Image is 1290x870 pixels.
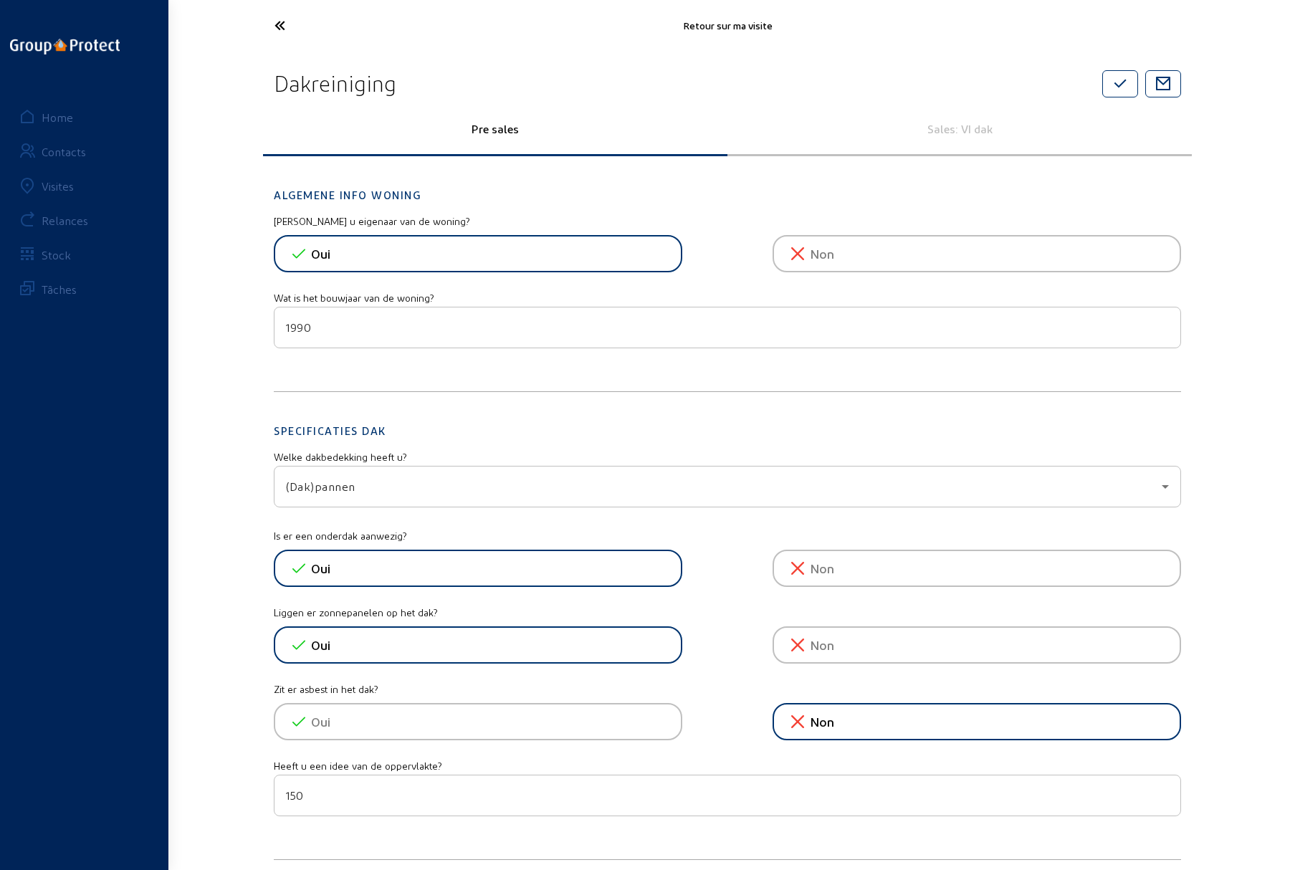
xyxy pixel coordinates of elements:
[42,282,77,296] div: Tâches
[810,635,834,655] span: Non
[9,237,160,272] a: Stock
[10,39,120,54] img: logo-oneline.png
[274,527,1181,550] mat-label: Is er een onderdak aanwezig?
[42,248,71,262] div: Stock
[274,165,1181,204] h2: Algemene info woning
[311,558,330,578] span: Oui
[311,244,330,264] span: Oui
[274,70,396,96] h2: Dakreiniging
[810,558,834,578] span: Non
[737,122,1182,135] p: Sales: VI dak
[274,681,1181,703] mat-label: Zit er asbest in het dak?
[286,479,355,493] span: (Dak)pannen
[311,635,330,655] span: Oui
[9,134,160,168] a: Contacts
[311,712,330,732] span: Oui
[263,103,727,156] swiper-slide: 1 / 2
[9,168,160,203] a: Visites
[9,272,160,306] a: Tâches
[274,213,1181,235] mat-label: [PERSON_NAME] u eigenaar van de woning?
[274,760,442,772] mat-label: Heeft u een idee van de oppervlakte?
[412,19,1043,32] div: Retour sur ma visite
[273,122,717,135] p: Pre sales
[810,712,834,732] span: Non
[42,214,88,227] div: Relances
[42,179,74,193] div: Visites
[42,145,86,158] div: Contacts
[810,244,834,264] span: Non
[274,451,407,463] mat-label: Welke dakbedekking heeft u?
[274,292,434,304] mat-label: Wat is het bouwjaar van de woning?
[42,110,73,124] div: Home
[727,103,1192,156] swiper-slide: 2 / 2
[274,401,1181,439] h2: Specificaties dak
[274,604,1181,626] mat-label: Liggen er zonnepanelen op het dak?
[9,203,160,237] a: Relances
[9,100,160,134] a: Home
